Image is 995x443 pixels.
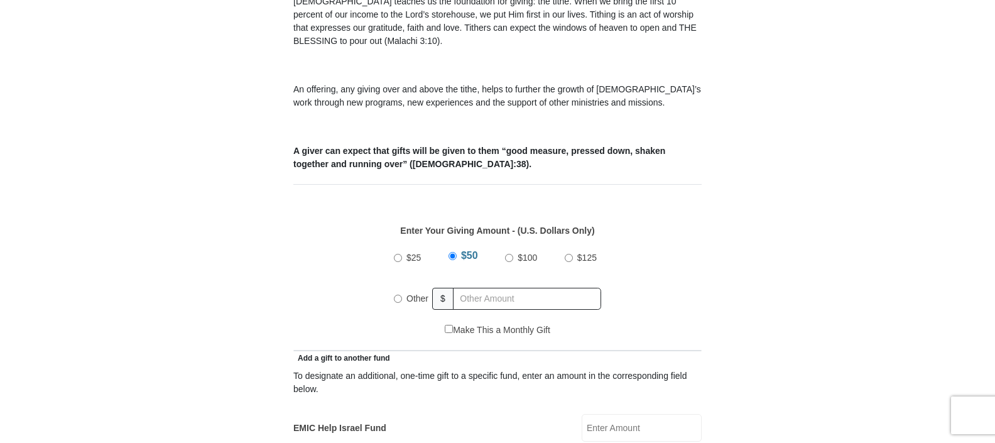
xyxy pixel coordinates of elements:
p: An offering, any giving over and above the tithe, helps to further the growth of [DEMOGRAPHIC_DAT... [293,83,702,109]
b: A giver can expect that gifts will be given to them “good measure, pressed down, shaken together ... [293,146,665,169]
div: To designate an additional, one-time gift to a specific fund, enter an amount in the correspondin... [293,369,702,396]
span: $125 [577,253,597,263]
input: Enter Amount [582,414,702,442]
input: Make This a Monthly Gift [445,325,453,333]
span: $25 [406,253,421,263]
span: $50 [461,250,478,261]
span: $100 [518,253,537,263]
span: Add a gift to another fund [293,354,390,363]
strong: Enter Your Giving Amount - (U.S. Dollars Only) [400,226,594,236]
span: Other [406,293,428,304]
span: $ [432,288,454,310]
label: Make This a Monthly Gift [445,324,550,337]
input: Other Amount [453,288,601,310]
label: EMIC Help Israel Fund [293,422,386,435]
